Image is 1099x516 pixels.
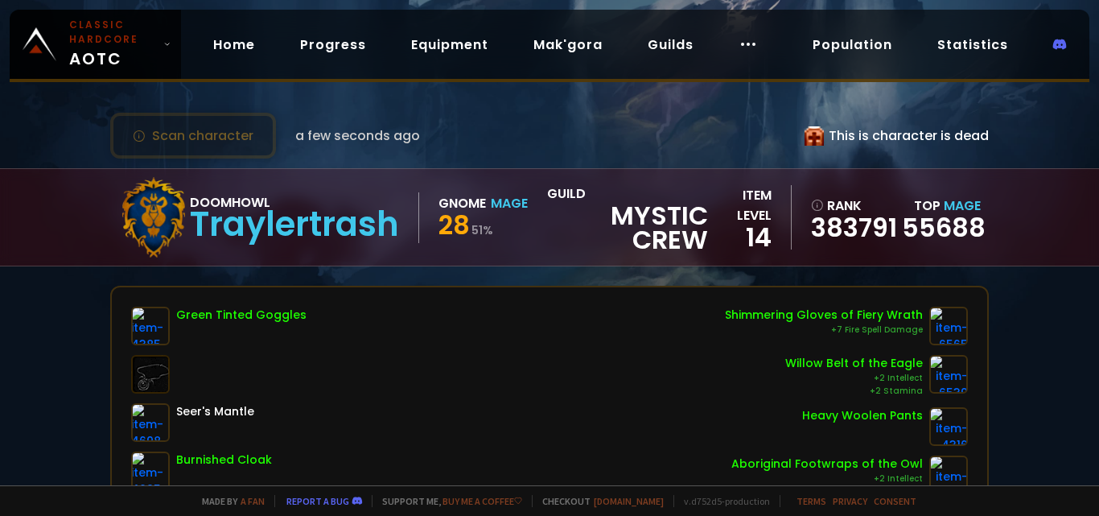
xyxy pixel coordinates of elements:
a: 55688 [902,209,986,246]
div: item level [708,185,772,225]
div: +7 Fire Spell Damage [725,324,923,336]
img: item-6565 [929,307,968,345]
div: Green Tinted Goggles [176,307,307,324]
a: [DOMAIN_NAME] [594,495,664,507]
a: Consent [874,495,916,507]
a: Home [200,28,268,61]
span: Mage [944,196,981,215]
div: rank [811,196,892,216]
a: Privacy [833,495,867,507]
div: Traylertrash [190,213,399,237]
a: Terms [796,495,826,507]
a: Progress [287,28,379,61]
div: This is character is dead [805,126,989,146]
div: +2 Stamina [785,385,923,398]
div: Willow Belt of the Eagle [785,355,923,372]
a: Statistics [924,28,1021,61]
a: a fan [241,495,265,507]
a: Population [800,28,905,61]
div: Top [902,196,982,216]
div: Burnished Cloak [176,452,272,469]
img: item-4695 [131,452,170,490]
span: Checkout [532,495,664,507]
div: +2 Intellect [785,372,923,385]
div: +2 Intellect [731,473,923,485]
a: Mak'gora [521,28,615,61]
a: Report a bug [286,495,349,507]
a: 383791 [811,216,892,240]
span: Support me, [372,495,522,507]
div: Gnome [438,193,486,213]
div: guild [547,184,708,252]
img: item-14114 [929,456,968,494]
a: Equipment [398,28,501,61]
a: Guilds [635,28,706,61]
span: a few seconds ago [295,126,420,146]
div: Heavy Woolen Pants [802,407,923,424]
span: Mystic Crew [547,204,708,252]
span: AOTC [69,18,157,71]
img: item-4385 [131,307,170,345]
div: Shimmering Gloves of Fiery Wrath [725,307,923,324]
img: item-4698 [131,403,170,442]
div: Seer's Mantle [176,403,254,420]
a: Classic HardcoreAOTC [10,10,181,79]
small: 51 % [471,222,493,238]
a: Buy me a coffee [442,495,522,507]
div: Mage [491,193,528,213]
span: 28 [438,207,470,243]
span: v. d752d5 - production [673,495,770,507]
small: Classic Hardcore [69,18,157,47]
div: Aboriginal Footwraps of the Owl [731,456,923,473]
span: Made by [192,495,265,507]
img: item-4316 [929,407,968,446]
img: item-6539 [929,355,968,394]
div: Doomhowl [190,192,399,213]
div: 14 [708,225,772,250]
button: Scan character [110,113,276,159]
